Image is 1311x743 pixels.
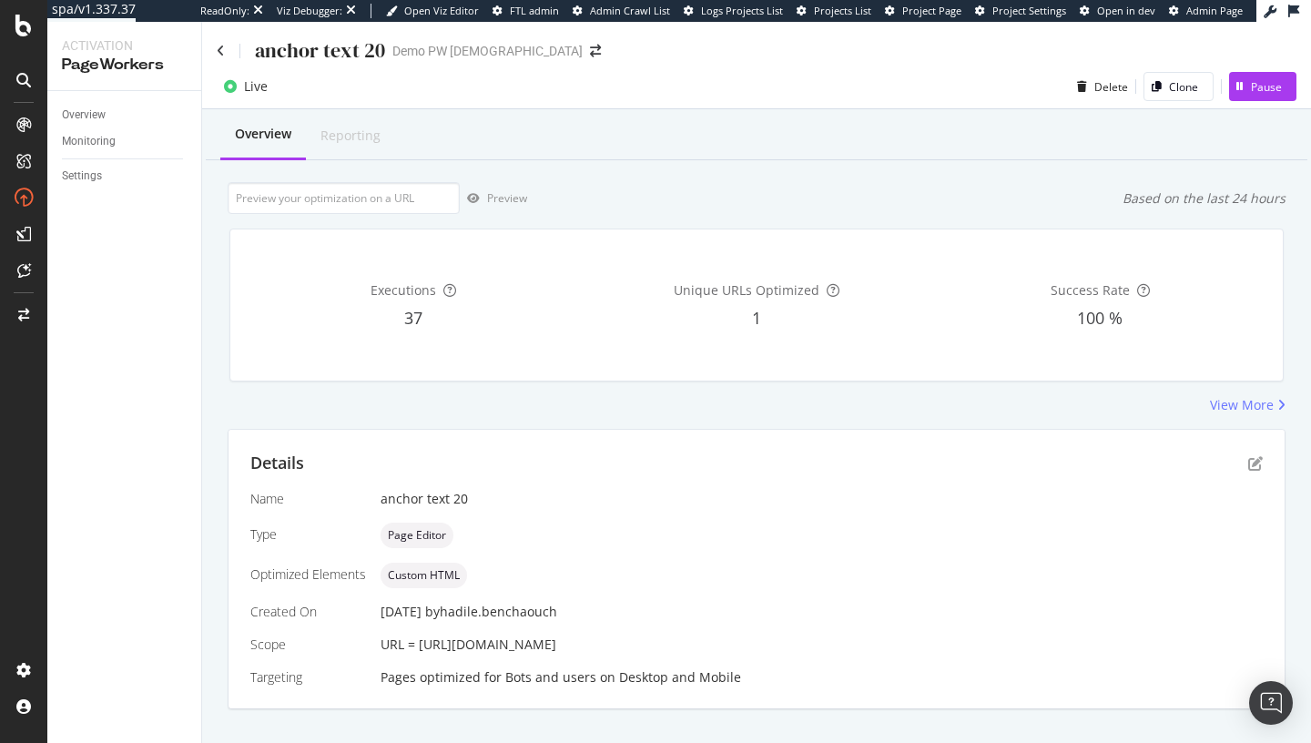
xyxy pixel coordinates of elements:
[62,106,106,125] div: Overview
[1249,681,1293,725] div: Open Intercom Messenger
[902,4,961,17] span: Project Page
[505,668,596,687] div: Bots and users
[250,668,366,687] div: Targeting
[425,603,557,621] div: by hadile.benchaouch
[250,603,366,621] div: Created On
[493,4,559,18] a: FTL admin
[388,530,446,541] span: Page Editor
[250,565,366,584] div: Optimized Elements
[487,190,527,206] div: Preview
[510,4,559,17] span: FTL admin
[797,4,871,18] a: Projects List
[975,4,1066,18] a: Project Settings
[250,490,366,508] div: Name
[573,4,670,18] a: Admin Crawl List
[1070,72,1128,101] button: Delete
[277,4,342,18] div: Viz Debugger:
[250,636,366,654] div: Scope
[381,668,1263,687] div: Pages optimized for on
[1169,79,1198,95] div: Clone
[62,36,187,55] div: Activation
[1248,456,1263,471] div: pen-to-square
[1210,396,1274,414] div: View More
[250,525,366,544] div: Type
[1077,307,1123,329] span: 100 %
[255,36,385,65] div: anchor text 20
[590,4,670,17] span: Admin Crawl List
[62,132,116,151] div: Monitoring
[1186,4,1243,17] span: Admin Page
[619,668,741,687] div: Desktop and Mobile
[320,127,381,145] div: Reporting
[381,603,1263,621] div: [DATE]
[381,636,556,653] span: URL = [URL][DOMAIN_NAME]
[217,45,225,57] a: Click to go back
[62,167,188,186] a: Settings
[200,4,249,18] div: ReadOnly:
[381,563,467,588] div: neutral label
[590,45,601,57] div: arrow-right-arrow-left
[1143,72,1214,101] button: Clone
[388,570,460,581] span: Custom HTML
[684,4,783,18] a: Logs Projects List
[250,452,304,475] div: Details
[392,42,583,60] div: Demo PW [DEMOGRAPHIC_DATA]
[1229,72,1296,101] button: Pause
[235,125,291,143] div: Overview
[1094,79,1128,95] div: Delete
[1080,4,1155,18] a: Open in dev
[1210,396,1286,414] a: View More
[404,4,479,17] span: Open Viz Editor
[752,307,761,329] span: 1
[460,184,527,213] button: Preview
[62,106,188,125] a: Overview
[404,307,422,329] span: 37
[1169,4,1243,18] a: Admin Page
[701,4,783,17] span: Logs Projects List
[62,132,188,151] a: Monitoring
[386,4,479,18] a: Open Viz Editor
[62,55,187,76] div: PageWorkers
[228,182,460,214] input: Preview your optimization on a URL
[814,4,871,17] span: Projects List
[1051,281,1130,299] span: Success Rate
[381,523,453,548] div: neutral label
[244,77,268,96] div: Live
[885,4,961,18] a: Project Page
[674,281,819,299] span: Unique URLs Optimized
[371,281,436,299] span: Executions
[992,4,1066,17] span: Project Settings
[1251,79,1282,95] div: Pause
[1123,189,1286,208] div: Based on the last 24 hours
[1097,4,1155,17] span: Open in dev
[62,167,102,186] div: Settings
[381,490,1263,508] div: anchor text 20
